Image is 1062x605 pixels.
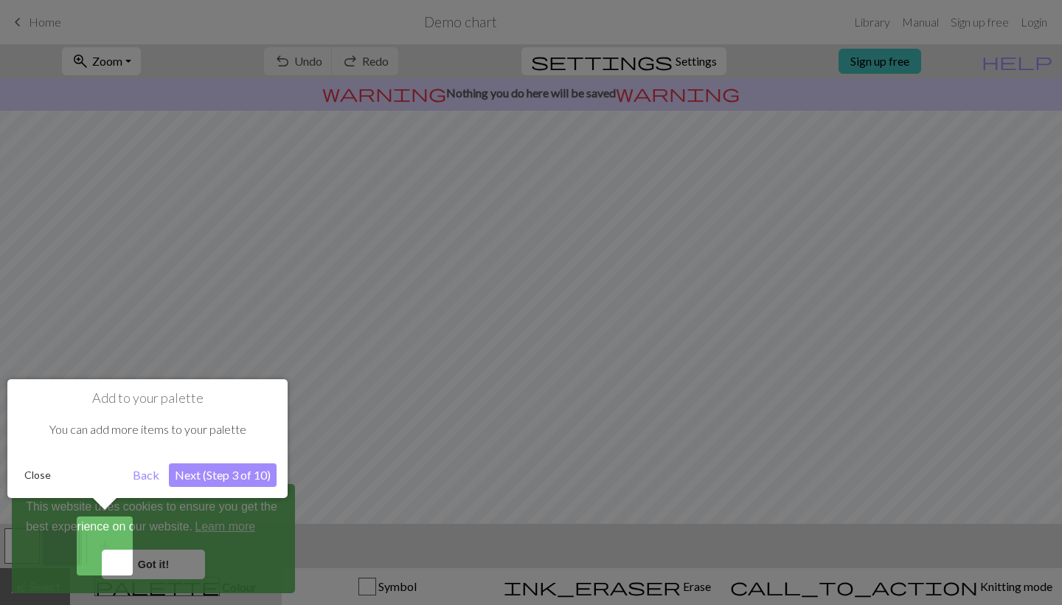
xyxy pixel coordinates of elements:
[169,463,277,487] button: Next (Step 3 of 10)
[18,407,277,452] div: You can add more items to your palette
[18,390,277,407] h1: Add to your palette
[18,464,57,486] button: Close
[7,379,288,498] div: Add to your palette
[127,463,165,487] button: Back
